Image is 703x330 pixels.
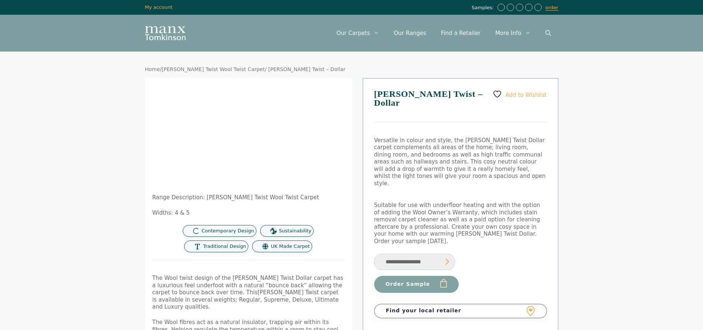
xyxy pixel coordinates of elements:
span: Sustainability [279,228,311,234]
a: Home [145,66,160,72]
a: Find a Retailer [434,22,488,44]
nav: Primary [329,22,558,44]
span: [PERSON_NAME] Twist carpet is available in several weights; Regular, Supreme, Deluxe, Ultimate an... [152,289,339,310]
a: Our Ranges [386,22,434,44]
p: Suitable for use with underfloor heating and with the option of adding the Wool Owner’s Warranty,... [374,202,547,245]
span: Contemporary Design [201,228,254,234]
p: Range Description: [PERSON_NAME] Twist Wool Twist Carpet [152,194,344,201]
a: Find your local retailer [374,304,547,318]
button: Order Sample [374,276,459,293]
p: The Wool twist design of the [PERSON_NAME] Twist Dollar carpet has a luxurious feel underfoot wit... [152,275,344,311]
span: Add to Wishlist [506,91,547,98]
p: Versatile in colour and style, the [PERSON_NAME] Twist Dollar carpet complements all areas of the... [374,137,547,187]
a: [PERSON_NAME] Twist Wool Twist Carpet [162,66,265,72]
nav: Breadcrumb [145,66,558,73]
span: Samples: [472,5,496,11]
img: Manx Tomkinson [145,26,186,40]
a: Add to Wishlist [493,89,547,99]
a: Open Search Bar [538,22,558,44]
span: Traditional Design [203,243,246,250]
a: More Info [488,22,538,44]
a: Our Carpets [329,22,387,44]
a: order [545,5,558,11]
a: My account [145,4,173,10]
h1: [PERSON_NAME] Twist – Dollar [374,89,547,122]
p: Widths: 4 & 5 [152,210,344,217]
span: UK Made Carpet [271,243,310,250]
